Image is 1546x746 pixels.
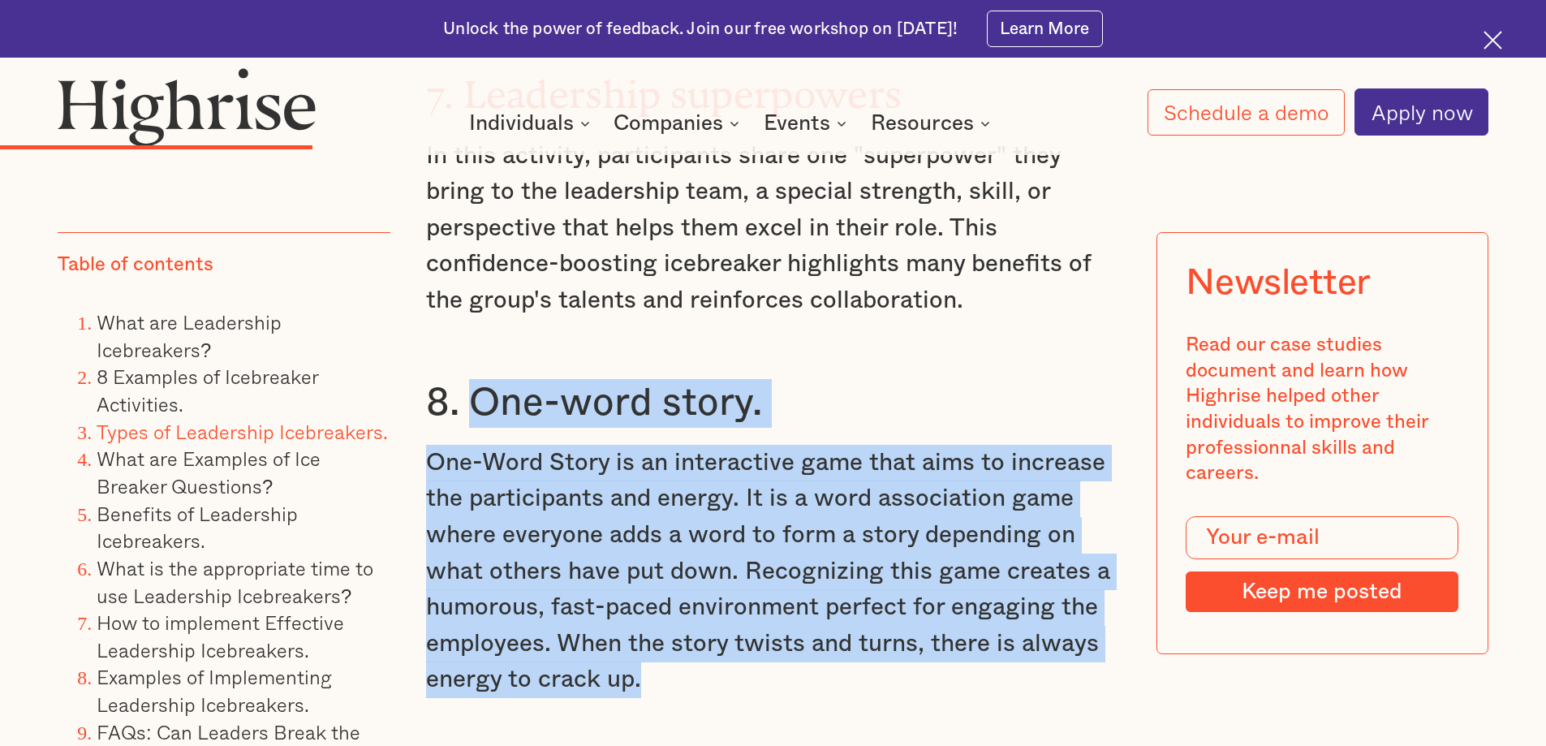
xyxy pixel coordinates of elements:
[1186,333,1458,487] div: Read our case studies document and learn how Highrise helped other individuals to improve their p...
[97,416,388,446] a: Types of Leadership Icebreakers.
[871,114,974,133] div: Resources
[1354,88,1488,136] a: Apply now
[614,114,744,133] div: Companies
[443,18,958,41] div: Unlock the power of feedback. Join our free workshop on [DATE]!
[469,114,595,133] div: Individuals
[1186,516,1458,612] form: Modal Form
[426,445,1121,698] p: One-Word Story is an interactive game that aims to increase the participants and energy. It is a ...
[469,114,574,133] div: Individuals
[614,114,723,133] div: Companies
[97,361,318,419] a: 8 Examples of Icebreaker Activities.
[764,114,830,133] div: Events
[97,662,332,719] a: Examples of Implementing Leadership Icebreakers.
[871,114,995,133] div: Resources
[1484,31,1502,50] img: Cross icon
[97,443,321,501] a: What are Examples of Ice Breaker Questions?
[1186,261,1371,304] div: Newsletter
[97,307,282,364] a: What are Leadership Icebreakers?
[58,252,213,278] div: Table of contents
[426,379,1121,428] h3: 8. One-word story.
[764,114,851,133] div: Events
[1186,516,1458,560] input: Your e-mail
[987,11,1103,47] a: Learn More
[97,498,298,556] a: Benefits of Leadership Icebreakers.
[97,553,373,610] a: What is the appropriate time to use Leadership Icebreakers?
[58,67,316,145] img: Highrise logo
[97,607,344,665] a: How to implement Effective Leadership Icebreakers.
[1148,89,1346,136] a: Schedule a demo
[426,138,1121,319] p: In this activity, participants share one "superpower" they bring to the leadership team, a specia...
[1186,571,1458,612] input: Keep me posted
